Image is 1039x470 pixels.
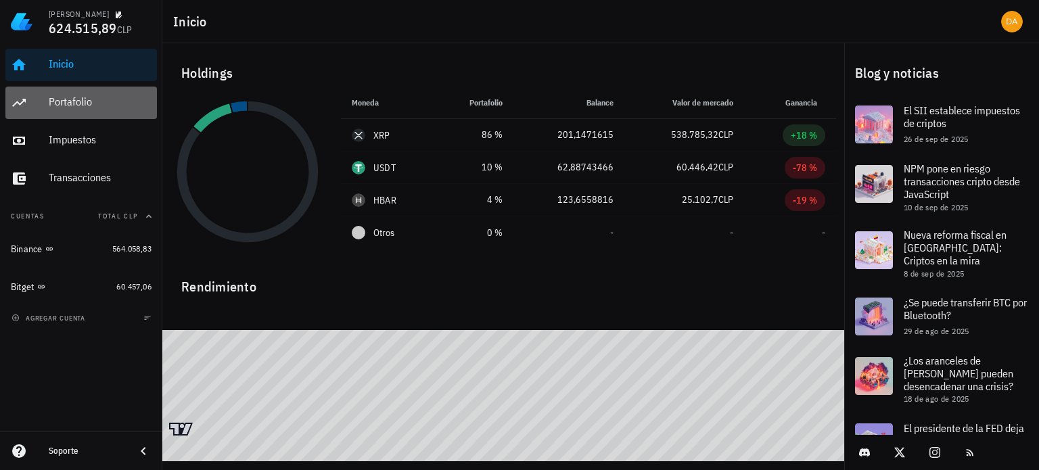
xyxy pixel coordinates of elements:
span: 25.102,7 [682,193,718,206]
span: 60.457,06 [116,281,152,291]
span: CLP [718,193,733,206]
span: agregar cuenta [14,314,85,323]
h1: Inicio [173,11,212,32]
span: Nueva reforma fiscal en [GEOGRAPHIC_DATA]: Criptos en la mira [904,228,1007,267]
div: USDT [373,161,396,174]
span: Otros [373,226,394,240]
div: Binance [11,243,43,255]
th: Valor de mercado [624,87,744,119]
div: Impuestos [49,133,152,146]
span: Ganancia [785,97,825,108]
div: [PERSON_NAME] [49,9,109,20]
div: 62,88743466 [524,160,614,174]
span: 10 de sep de 2025 [904,202,969,212]
a: Bitget 60.457,06 [5,271,157,303]
a: Binance 564.058,83 [5,233,157,265]
span: CLP [718,128,733,141]
div: -78 % [793,161,817,174]
a: Inicio [5,49,157,81]
div: -19 % [793,193,817,207]
th: Balance [513,87,624,119]
span: NPM pone en riesgo transacciones cripto desde JavaScript [904,162,1020,201]
button: CuentasTotal CLP [5,200,157,233]
div: XRP-icon [352,128,365,142]
a: El SII establece impuestos de criptos 26 de sep de 2025 [844,95,1039,154]
a: NPM pone en riesgo transacciones cripto desde JavaScript 10 de sep de 2025 [844,154,1039,220]
span: - [730,227,733,239]
div: avatar [1001,11,1023,32]
div: Blog y noticias [844,51,1039,95]
span: 8 de sep de 2025 [904,268,964,279]
span: 29 de ago de 2025 [904,326,969,336]
span: 624.515,89 [49,19,117,37]
span: - [610,227,614,239]
button: agregar cuenta [8,311,91,325]
a: Portafolio [5,87,157,119]
div: HBAR-icon [352,193,365,207]
div: 86 % [446,128,503,142]
span: El SII establece impuestos de criptos [904,103,1020,130]
div: Bitget [11,281,34,293]
div: 201,1471615 [524,128,614,142]
img: LedgiFi [11,11,32,32]
a: Nueva reforma fiscal en [GEOGRAPHIC_DATA]: Criptos en la mira 8 de sep de 2025 [844,220,1039,287]
div: XRP [373,128,390,142]
a: ¿Los aranceles de [PERSON_NAME] pueden desencadenar una crisis? 18 de ago de 2025 [844,346,1039,413]
div: Inicio [49,57,152,70]
span: 538.785,32 [671,128,718,141]
th: Portafolio [436,87,514,119]
a: Impuestos [5,124,157,157]
th: Moneda [341,87,436,119]
span: ¿Se puede transferir BTC por Bluetooth? [904,296,1027,322]
div: USDT-icon [352,161,365,174]
div: Transacciones [49,171,152,184]
div: Portafolio [49,95,152,108]
span: CLP [117,24,133,36]
div: 123,6558816 [524,193,614,207]
span: - [822,227,825,239]
a: Charting by TradingView [169,423,193,436]
span: 26 de sep de 2025 [904,134,969,144]
span: 60.446,42 [676,161,718,173]
a: Transacciones [5,162,157,195]
span: ¿Los aranceles de [PERSON_NAME] pueden desencadenar una crisis? [904,354,1013,393]
span: 564.058,83 [112,243,152,254]
a: ¿Se puede transferir BTC por Bluetooth? 29 de ago de 2025 [844,287,1039,346]
span: CLP [718,161,733,173]
div: 10 % [446,160,503,174]
div: Soporte [49,446,124,456]
div: 4 % [446,193,503,207]
span: 18 de ago de 2025 [904,394,969,404]
div: HBAR [373,193,396,207]
div: +18 % [791,128,817,142]
div: Rendimiento [170,265,836,298]
div: Holdings [170,51,836,95]
div: 0 % [446,226,503,240]
span: Total CLP [98,212,138,220]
